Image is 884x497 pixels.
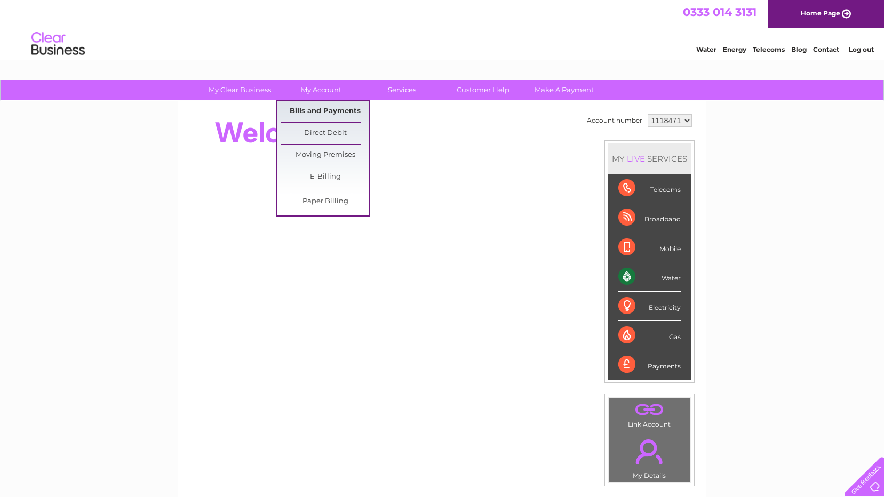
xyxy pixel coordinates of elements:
[31,28,85,60] img: logo.png
[520,80,608,100] a: Make A Payment
[753,45,785,53] a: Telecoms
[584,111,645,130] td: Account number
[618,321,681,350] div: Gas
[618,233,681,262] div: Mobile
[439,80,527,100] a: Customer Help
[281,123,369,144] a: Direct Debit
[683,5,756,19] a: 0333 014 3131
[611,433,688,470] a: .
[608,430,691,483] td: My Details
[618,203,681,233] div: Broadband
[608,143,691,174] div: MY SERVICES
[618,292,681,321] div: Electricity
[281,145,369,166] a: Moving Premises
[723,45,746,53] a: Energy
[813,45,839,53] a: Contact
[281,191,369,212] a: Paper Billing
[281,166,369,188] a: E-Billing
[190,6,695,52] div: Clear Business is a trading name of Verastar Limited (registered in [GEOGRAPHIC_DATA] No. 3667643...
[849,45,874,53] a: Log out
[791,45,807,53] a: Blog
[281,101,369,122] a: Bills and Payments
[618,174,681,203] div: Telecoms
[618,350,681,379] div: Payments
[358,80,446,100] a: Services
[608,397,691,431] td: Link Account
[277,80,365,100] a: My Account
[618,262,681,292] div: Water
[696,45,716,53] a: Water
[611,400,688,419] a: .
[196,80,284,100] a: My Clear Business
[625,154,647,164] div: LIVE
